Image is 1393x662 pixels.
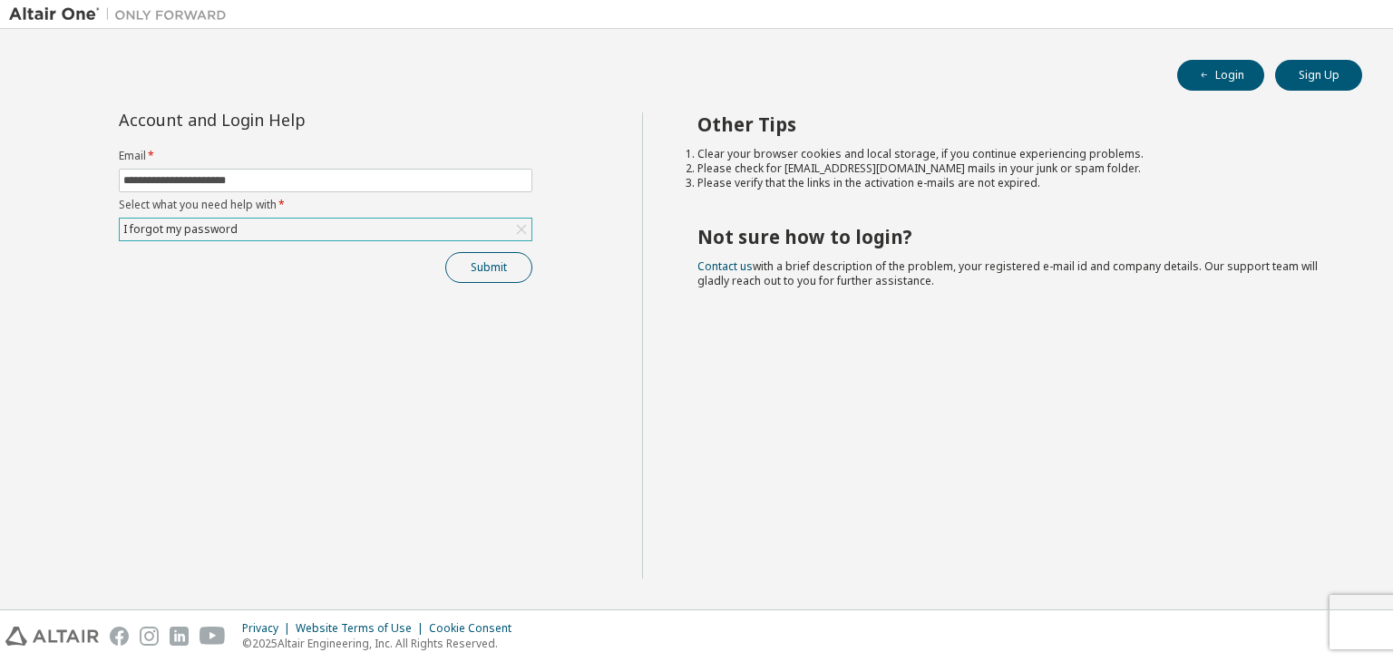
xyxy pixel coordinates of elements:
img: instagram.svg [140,627,159,646]
li: Clear your browser cookies and local storage, if you continue experiencing problems. [697,147,1330,161]
img: altair_logo.svg [5,627,99,646]
h2: Not sure how to login? [697,225,1330,248]
div: I forgot my password [120,219,531,240]
div: Account and Login Help [119,112,450,127]
a: Contact us [697,258,753,274]
div: Privacy [242,621,296,636]
p: © 2025 Altair Engineering, Inc. All Rights Reserved. [242,636,522,651]
h2: Other Tips [697,112,1330,136]
li: Please check for [EMAIL_ADDRESS][DOMAIN_NAME] mails in your junk or spam folder. [697,161,1330,176]
div: I forgot my password [121,219,240,239]
div: Cookie Consent [429,621,522,636]
label: Select what you need help with [119,198,532,212]
button: Login [1177,60,1264,91]
img: linkedin.svg [170,627,189,646]
img: youtube.svg [200,627,226,646]
button: Submit [445,252,532,283]
label: Email [119,149,532,163]
button: Sign Up [1275,60,1362,91]
span: with a brief description of the problem, your registered e-mail id and company details. Our suppo... [697,258,1318,288]
div: Website Terms of Use [296,621,429,636]
img: facebook.svg [110,627,129,646]
img: Altair One [9,5,236,24]
li: Please verify that the links in the activation e-mails are not expired. [697,176,1330,190]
